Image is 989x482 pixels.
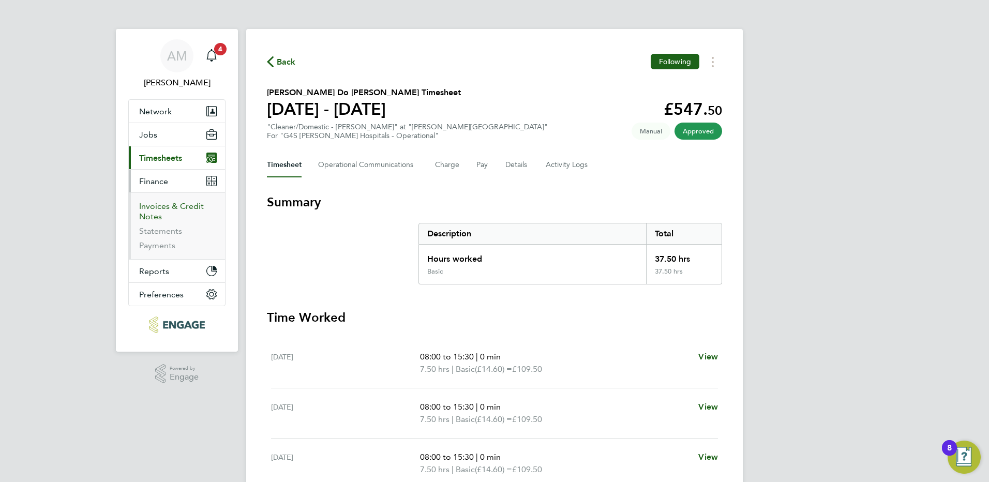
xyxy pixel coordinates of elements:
button: Operational Communications [318,153,418,177]
button: Details [505,153,529,177]
a: View [698,401,718,413]
span: 7.50 hrs [420,364,449,374]
button: Timesheets Menu [703,54,722,70]
button: Charge [435,153,460,177]
button: Preferences [129,283,225,306]
span: | [476,352,478,361]
button: Timesheets [129,146,225,169]
span: 0 min [480,402,501,412]
span: View [698,352,718,361]
span: | [452,464,454,474]
span: 4 [214,43,227,55]
span: AM [167,49,187,63]
a: AM[PERSON_NAME] [128,39,226,89]
img: rec-solutions-logo-retina.png [149,317,204,333]
a: Statements [139,226,182,236]
div: Summary [418,223,722,284]
a: View [698,351,718,363]
a: Payments [139,240,175,250]
span: Engage [170,373,199,382]
button: Finance [129,170,225,192]
span: £109.50 [512,414,542,424]
a: View [698,451,718,463]
button: Pay [476,153,489,177]
span: 08:00 to 15:30 [420,402,474,412]
span: 7.50 hrs [420,464,449,474]
span: 0 min [480,352,501,361]
span: This timesheet has been approved. [675,123,722,140]
div: Description [419,223,646,244]
span: | [476,452,478,462]
div: [DATE] [271,401,420,426]
a: Go to home page [128,317,226,333]
span: £109.50 [512,464,542,474]
h3: Time Worked [267,309,722,326]
span: Following [659,57,691,66]
span: (£14.60) = [475,464,512,474]
span: | [452,364,454,374]
app-decimal: £547. [664,99,722,119]
nav: Main navigation [116,29,238,352]
div: [DATE] [271,351,420,375]
span: Basic [456,413,475,426]
div: For "G4S [PERSON_NAME] Hospitals - Operational" [267,131,548,140]
button: Reports [129,260,225,282]
div: Finance [129,192,225,259]
span: | [476,402,478,412]
div: 37.50 hrs [646,245,722,267]
span: 08:00 to 15:30 [420,352,474,361]
button: Open Resource Center, 8 new notifications [948,441,981,474]
span: | [452,414,454,424]
button: Following [651,54,699,69]
span: Timesheets [139,153,182,163]
span: Reports [139,266,169,276]
span: Powered by [170,364,199,373]
span: Allyx Miller [128,77,226,89]
h2: [PERSON_NAME] Do [PERSON_NAME] Timesheet [267,86,461,99]
button: Jobs [129,123,225,146]
span: Network [139,107,172,116]
span: £109.50 [512,364,542,374]
span: This timesheet was manually created. [632,123,670,140]
button: Activity Logs [546,153,589,177]
button: Network [129,100,225,123]
span: (£14.60) = [475,414,512,424]
div: Basic [427,267,443,276]
div: Total [646,223,722,244]
div: [DATE] [271,451,420,476]
span: View [698,402,718,412]
span: Finance [139,176,168,186]
button: Back [267,55,296,68]
a: 4 [201,39,222,72]
span: Preferences [139,290,184,299]
div: "Cleaner/Domestic - [PERSON_NAME]" at "[PERSON_NAME][GEOGRAPHIC_DATA]" [267,123,548,140]
span: Back [277,56,296,68]
span: 50 [708,103,722,118]
span: 7.50 hrs [420,414,449,424]
a: Powered byEngage [155,364,199,384]
h3: Summary [267,194,722,210]
button: Timesheet [267,153,302,177]
span: 08:00 to 15:30 [420,452,474,462]
h1: [DATE] - [DATE] [267,99,461,119]
span: 0 min [480,452,501,462]
span: View [698,452,718,462]
a: Invoices & Credit Notes [139,201,204,221]
div: 37.50 hrs [646,267,722,284]
span: (£14.60) = [475,364,512,374]
span: Basic [456,363,475,375]
span: Jobs [139,130,157,140]
div: 8 [947,448,952,461]
div: Hours worked [419,245,646,267]
span: Basic [456,463,475,476]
